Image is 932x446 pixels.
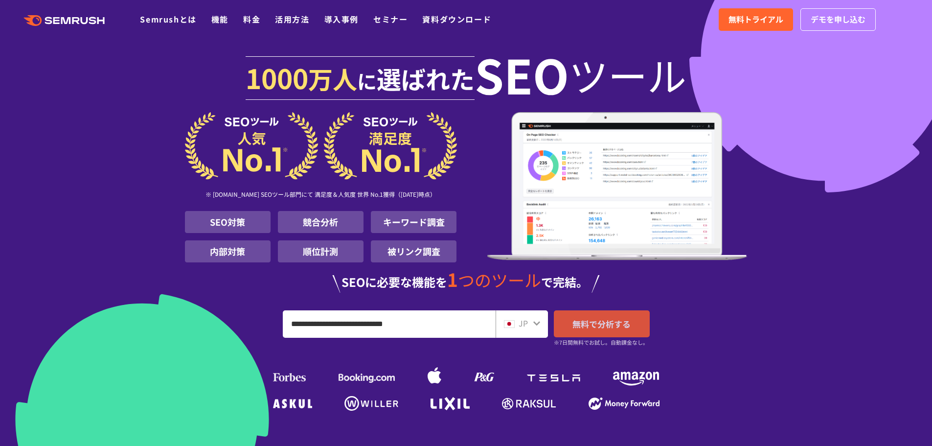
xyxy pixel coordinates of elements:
[246,58,308,97] span: 1000
[185,270,748,293] div: SEOに必要な機能を
[211,13,228,25] a: 機能
[185,240,271,262] li: 内部対策
[719,8,793,31] a: 無料トライアル
[572,318,631,330] span: 無料で分析する
[243,13,260,25] a: 料金
[811,13,865,26] span: デモを申し込む
[800,8,876,31] a: デモを申し込む
[475,55,569,94] span: SEO
[447,266,458,292] span: 1
[569,55,686,94] span: ツール
[140,13,196,25] a: Semrushとは
[275,13,309,25] a: 活用方法
[422,13,491,25] a: 資料ダウンロード
[377,61,475,96] span: 選ばれた
[541,273,588,290] span: で完結。
[357,67,377,95] span: に
[373,13,408,25] a: セミナー
[324,13,359,25] a: 導入事例
[185,180,457,211] div: ※ [DOMAIN_NAME] SEOツール部門にて 満足度＆人気度 世界 No.1獲得（[DATE]時点）
[278,240,364,262] li: 順位計測
[283,311,495,337] input: URL、キーワードを入力してください
[371,211,456,233] li: キーワード調査
[554,338,648,347] small: ※7日間無料でお試し。自動課金なし。
[371,240,456,262] li: 被リンク調査
[728,13,783,26] span: 無料トライアル
[278,211,364,233] li: 競合分析
[554,310,650,337] a: 無料で分析する
[185,211,271,233] li: SEO対策
[458,268,541,292] span: つのツール
[308,61,357,96] span: 万人
[519,317,528,329] span: JP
